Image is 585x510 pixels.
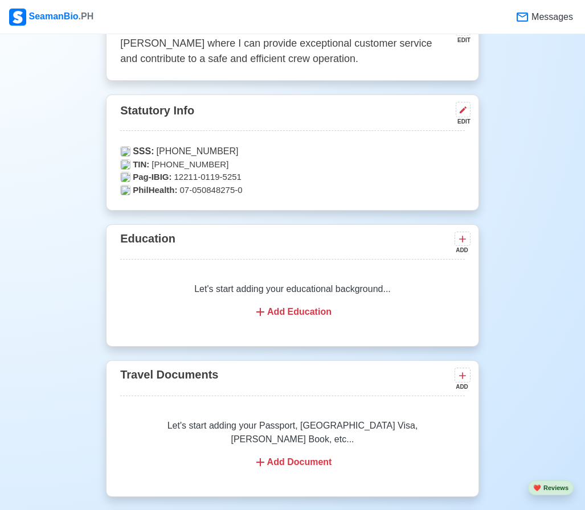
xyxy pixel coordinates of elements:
div: Add Document [134,455,451,469]
button: heartReviews [528,480,574,496]
p: 07-050848275-0 [120,184,465,197]
div: Statutory Info [120,100,465,131]
img: Logo [9,9,26,26]
p: [PHONE_NUMBER] [120,158,465,171]
span: SSS: [133,145,154,158]
div: Let's start adding your Passport, [GEOGRAPHIC_DATA] Visa, [PERSON_NAME] Book, etc... [120,405,465,483]
div: Let's start adding your educational background... [120,269,465,332]
div: SeamanBio [9,9,93,26]
span: Education [120,232,175,245]
div: ADD [455,382,468,391]
div: EDIT [451,36,471,44]
div: EDIT [451,117,471,126]
div: ADD [455,246,468,254]
span: TIN: [133,158,149,171]
p: 12211-0119-5251 [120,171,465,184]
p: To seek a challenging position as a cabin [PERSON_NAME] / ordinary [PERSON_NAME] where I can prov... [120,20,451,67]
div: Add Education [134,305,451,319]
span: PhilHealth: [133,184,177,197]
p: [PHONE_NUMBER] [120,145,465,158]
span: .PH [79,11,94,21]
span: Pag-IBIG: [133,171,171,184]
span: heart [533,484,541,491]
span: Messages [529,10,573,24]
span: Travel Documents [120,368,218,381]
